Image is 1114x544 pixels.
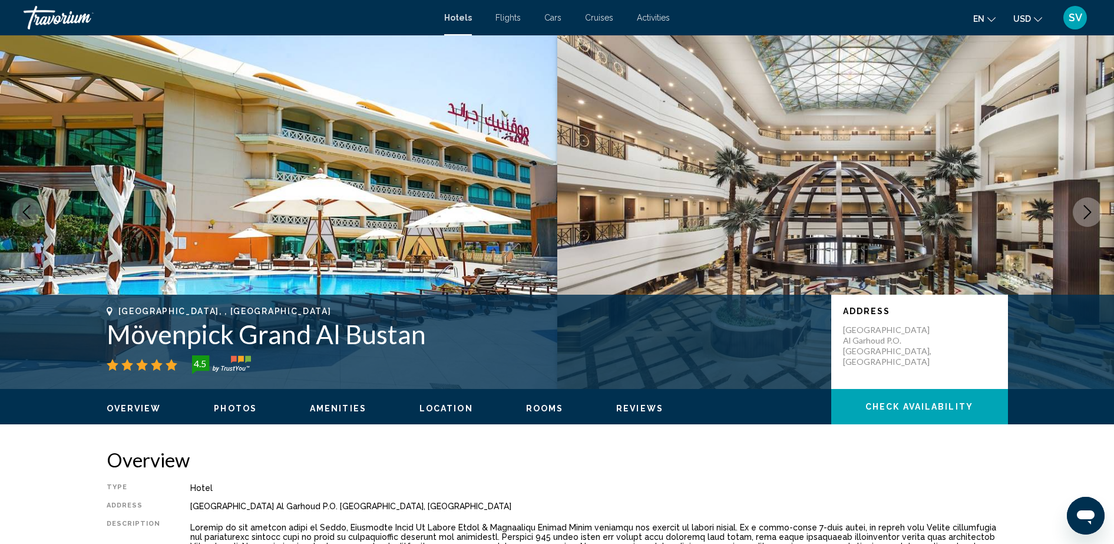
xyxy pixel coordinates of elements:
button: User Menu [1060,5,1090,30]
span: [GEOGRAPHIC_DATA], , [GEOGRAPHIC_DATA] [118,306,332,316]
a: Cars [544,13,561,22]
div: Type [107,483,161,493]
span: Overview [107,404,161,413]
span: SV [1069,12,1082,24]
span: en [973,14,984,24]
h2: Overview [107,448,1008,472]
button: Amenities [310,403,366,414]
button: Location [419,403,473,414]
span: Check Availability [865,403,973,412]
a: Cruises [585,13,613,22]
button: Reviews [616,403,663,414]
div: Hotel [190,483,1008,493]
button: Rooms [526,403,564,414]
img: trustyou-badge-hor.svg [192,355,251,374]
div: 4.5 [189,357,212,371]
span: Photos [214,404,257,413]
a: Hotels [444,13,472,22]
button: Change currency [1013,10,1042,27]
button: Check Availability [831,389,1008,424]
button: Photos [214,403,257,414]
button: Next image [1073,197,1102,227]
p: Address [843,306,996,316]
span: Reviews [616,404,663,413]
a: Activities [637,13,670,22]
a: Flights [495,13,521,22]
div: [GEOGRAPHIC_DATA] Al Garhoud P.O. [GEOGRAPHIC_DATA], [GEOGRAPHIC_DATA] [190,502,1008,511]
span: USD [1013,14,1031,24]
div: Address [107,502,161,511]
button: Change language [973,10,996,27]
span: Location [419,404,473,413]
button: Previous image [12,197,41,227]
h1: Mövenpick Grand Al Bustan [107,319,819,350]
span: Rooms [526,404,564,413]
iframe: Poga, lai palaistu ziņojumapmaiņas logu [1067,497,1105,535]
a: Travorium [24,6,432,29]
button: Overview [107,403,161,414]
span: Amenities [310,404,366,413]
p: [GEOGRAPHIC_DATA] Al Garhoud P.O. [GEOGRAPHIC_DATA], [GEOGRAPHIC_DATA] [843,325,937,367]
